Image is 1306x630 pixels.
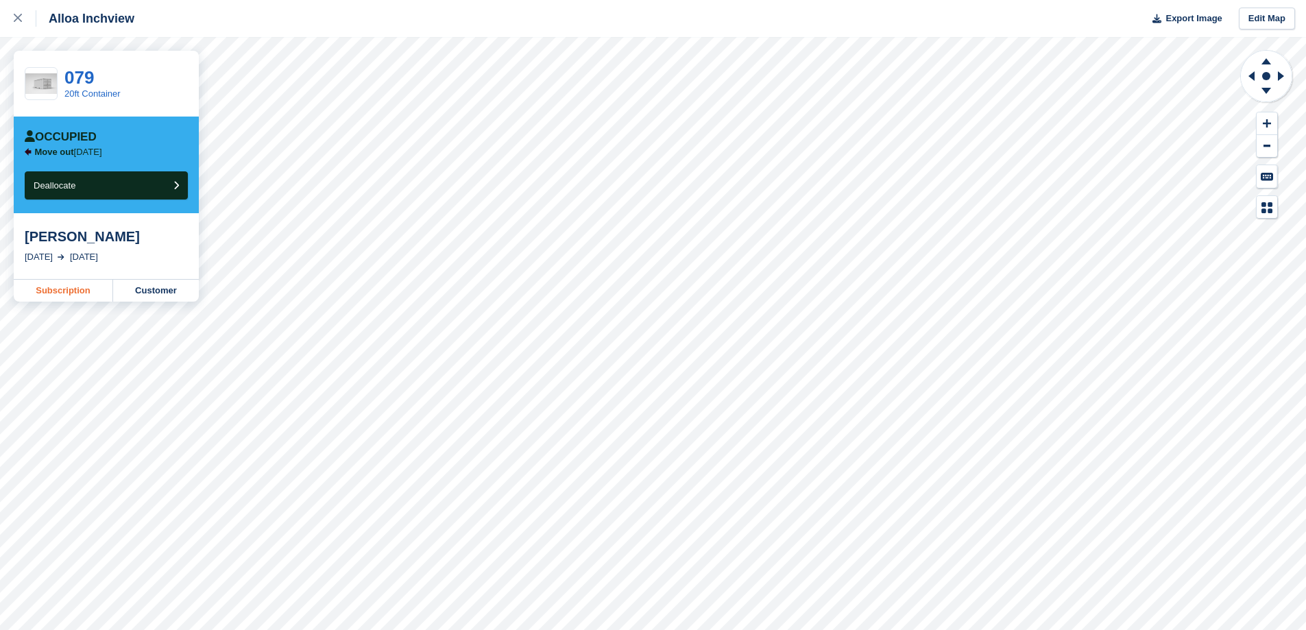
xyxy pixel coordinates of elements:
[113,280,199,302] a: Customer
[34,180,75,191] span: Deallocate
[25,130,97,144] div: Occupied
[25,228,188,245] div: [PERSON_NAME]
[25,148,32,156] img: arrow-left-icn-90495f2de72eb5bd0bd1c3c35deca35cc13f817d75bef06ecd7c0b315636ce7e.svg
[36,10,134,27] div: Alloa Inchview
[1257,196,1277,219] button: Map Legend
[25,171,188,199] button: Deallocate
[35,147,102,158] p: [DATE]
[58,254,64,260] img: arrow-right-light-icn-cde0832a797a2874e46488d9cf13f60e5c3a73dbe684e267c42b8395dfbc2abf.svg
[70,250,98,264] div: [DATE]
[1257,112,1277,135] button: Zoom In
[35,147,74,157] span: Move out
[1165,12,1222,25] span: Export Image
[25,73,57,95] img: White%20Left%20.jpg
[1144,8,1222,30] button: Export Image
[25,250,53,264] div: [DATE]
[1239,8,1295,30] a: Edit Map
[14,280,113,302] a: Subscription
[1257,165,1277,188] button: Keyboard Shortcuts
[64,88,121,99] a: 20ft Container
[64,67,94,88] a: 079
[1257,135,1277,158] button: Zoom Out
